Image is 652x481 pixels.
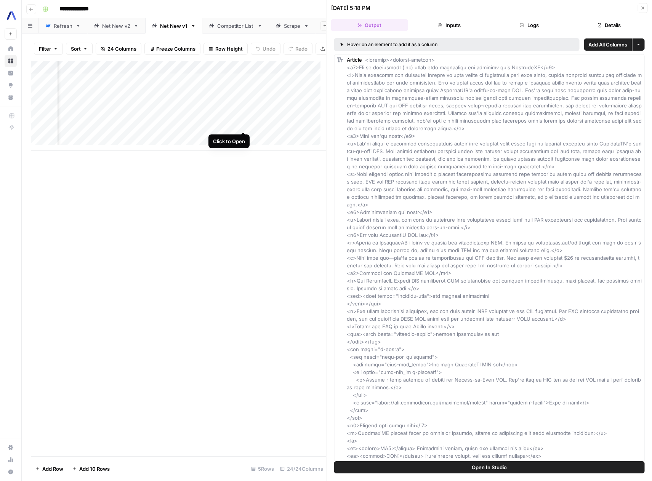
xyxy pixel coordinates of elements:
a: Usage [5,454,17,466]
a: Browse [5,55,17,67]
div: Scrape [284,22,301,30]
a: Net New v1 [145,18,202,34]
button: Output [331,19,408,31]
div: 24/24 Columns [277,463,326,475]
div: Net New v1 [160,22,187,30]
span: Freeze Columns [156,45,195,53]
a: Net New v2 [87,18,145,34]
div: [DATE] 5:18 PM [331,4,370,12]
a: Settings [5,441,17,454]
span: Add All Columns [588,41,627,48]
button: Workspace: AssemblyAI [5,6,17,25]
div: Hover on an element to add it as a column [340,41,505,48]
a: Home [5,43,17,55]
span: Redo [295,45,308,53]
button: Inputs [411,19,488,31]
button: Redo [284,43,312,55]
button: Add 10 Rows [68,463,114,475]
button: Sort [66,43,93,55]
div: Click to Open [213,137,245,145]
span: Filter [39,45,51,53]
a: Your Data [5,91,17,104]
span: Open In Studio [472,463,507,471]
a: Opportunities [5,79,17,91]
a: Insights [5,67,17,79]
a: Competitor List [202,18,269,34]
button: Freeze Columns [144,43,200,55]
div: Competitor List [217,22,254,30]
button: Details [570,19,647,31]
button: Undo [251,43,280,55]
span: Row Height [215,45,243,53]
button: Row Height [203,43,248,55]
button: Open In Studio [334,461,645,473]
span: Add 10 Rows [79,465,110,473]
button: Filter [34,43,63,55]
button: Add Row [31,463,68,475]
div: Refresh [54,22,72,30]
button: 24 Columns [96,43,141,55]
img: AssemblyAI Logo [5,9,18,22]
button: Add All Columns [584,38,632,51]
span: Sort [71,45,81,53]
span: Undo [263,45,276,53]
a: Scrape [269,18,316,34]
button: Logs [491,19,568,31]
span: Article [347,57,362,63]
a: Refresh [39,18,87,34]
div: Net New v2 [102,22,130,30]
div: 5 Rows [248,463,277,475]
button: Help + Support [5,466,17,478]
span: 24 Columns [107,45,136,53]
span: Add Row [42,465,63,473]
